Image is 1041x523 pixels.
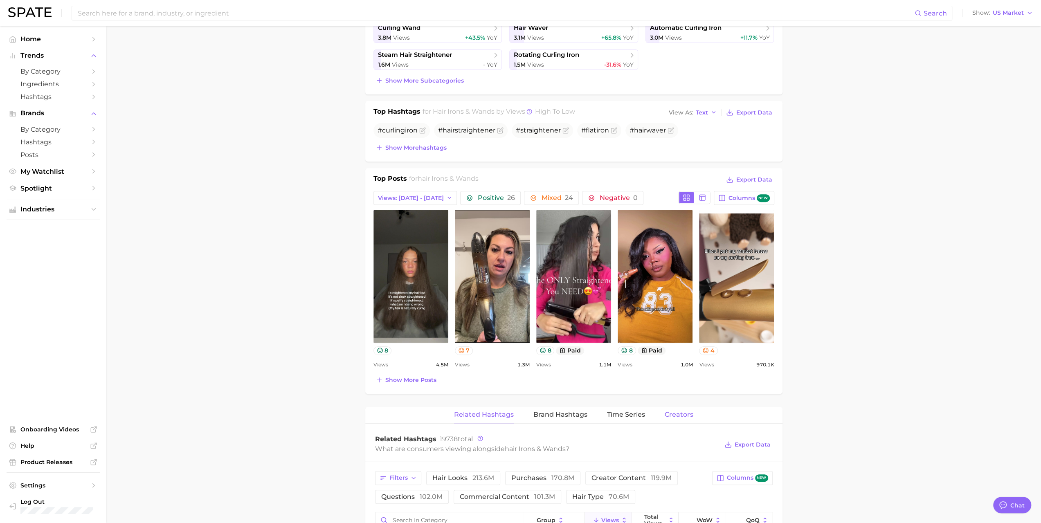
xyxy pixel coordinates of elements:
a: curling wand3.8m Views+43.5% YoY [373,22,502,43]
span: Product Releases [20,458,86,466]
span: YoY [487,34,497,41]
span: Creators [665,411,693,418]
a: Posts [7,148,100,161]
span: -31.6% [604,61,621,68]
span: Time Series [607,411,645,418]
span: Industries [20,206,86,213]
span: Onboarding Videos [20,426,86,433]
span: 119.9m [651,474,672,482]
span: new [755,474,768,482]
span: Views [618,360,632,370]
span: hair [443,126,455,134]
span: hair looks [432,475,494,481]
button: 7 [455,346,473,355]
span: Trends [20,52,86,59]
span: Views [393,34,410,41]
span: 0 [633,194,637,202]
a: Help [7,440,100,452]
button: 8 [373,346,392,355]
span: YoY [487,61,497,68]
button: Flag as miscategorized or irrelevant [419,127,426,134]
button: Views: [DATE] - [DATE] [373,191,457,205]
span: Views [699,360,714,370]
span: Brand Hashtags [533,411,587,418]
span: Export Data [735,441,771,448]
span: US Market [993,11,1024,15]
h1: Top Hashtags [373,107,420,118]
span: Columns [728,194,769,202]
button: paid [638,346,666,355]
span: 70.6m [609,493,629,501]
h1: Top Posts [373,174,407,186]
button: Flag as miscategorized or irrelevant [611,127,617,134]
span: Export Data [736,176,772,183]
button: Show more subcategories [373,75,466,86]
a: Settings [7,479,100,492]
button: Show more posts [373,374,438,386]
h2: for by Views [423,107,575,118]
a: Hashtags [7,136,100,148]
span: Views [373,360,388,370]
a: Onboarding Videos [7,423,100,435]
span: #curlingiron [378,126,418,134]
span: Home [20,35,86,43]
button: 8 [618,346,636,355]
span: Export Data [736,109,772,116]
button: Trends [7,49,100,62]
a: My Watchlist [7,165,100,178]
span: Log Out [20,498,93,505]
span: Ingredients [20,80,86,88]
span: Show more hashtags [385,144,447,151]
span: 1.3m [517,360,530,370]
a: automatic curling iron3.0m Views+11.7% YoY [645,22,774,43]
span: automatic curling iron [650,24,722,32]
button: Export Data [724,107,774,118]
span: Views: [DATE] - [DATE] [378,195,444,202]
span: hair irons & wands [418,175,479,182]
span: creator content [591,475,672,481]
span: rotating curling iron [514,51,579,59]
span: 3.8m [378,34,391,41]
span: Related Hashtags [454,411,514,418]
span: # waver [630,126,666,134]
a: Product Releases [7,456,100,468]
span: 1.0m [680,360,693,370]
span: 3.1m [514,34,526,41]
span: hair type [572,494,629,500]
div: What are consumers viewing alongside ? [375,443,719,454]
span: 3.0m [650,34,663,41]
span: curling wand [378,24,420,32]
span: #flatiron [581,126,609,134]
span: Show more subcategories [385,77,464,84]
span: 4.5m [436,360,448,370]
span: - [483,61,485,68]
button: Industries [7,203,100,215]
span: Views [392,61,409,68]
a: hair waver3.1m Views+65.8% YoY [509,22,638,43]
span: 1.1m [599,360,611,370]
span: 24 [564,194,573,202]
span: steam hair straightener [378,51,452,59]
span: Related Hashtags [375,435,436,443]
span: Filters [389,474,408,481]
input: Search here for a brand, industry, or ingredient [77,6,915,20]
span: Settings [20,482,86,489]
span: 19738 [440,435,458,443]
span: new [757,194,770,202]
span: Text [696,110,708,115]
span: Views [527,34,544,41]
span: 170.8m [551,474,574,482]
span: Brands [20,110,86,117]
span: Views [665,34,682,41]
span: hair irons & wands [505,445,566,453]
a: Log out. Currently logged in with e-mail pryan@sharkninja.com. [7,496,100,516]
a: Hashtags [7,90,100,103]
span: Hashtags [20,138,86,146]
span: YoY [759,34,769,41]
span: 102.0m [420,493,443,501]
span: hair irons & wands [433,108,495,115]
span: by Category [20,67,86,75]
span: # straightener [438,126,495,134]
button: Brands [7,107,100,119]
span: Negative [599,195,637,201]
